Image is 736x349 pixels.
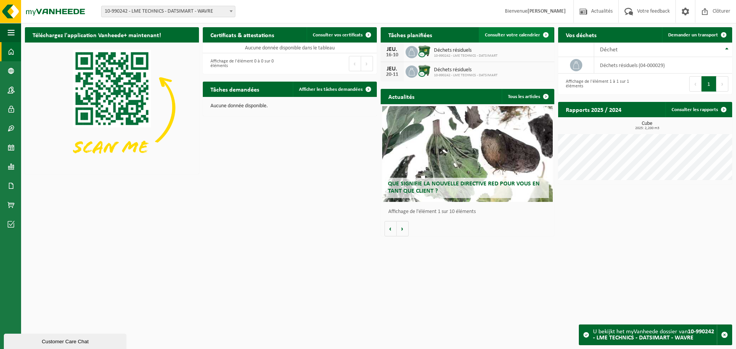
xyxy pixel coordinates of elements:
td: déchets résiduels (04-000029) [594,57,732,74]
a: Tous les articles [502,89,554,104]
h2: Actualités [381,89,422,104]
div: Affichage de l'élément 0 à 0 sur 0 éléments [207,55,286,72]
a: Demander un transport [662,27,731,43]
button: Volgende [397,221,409,236]
span: Déchets résiduels [434,67,498,73]
span: 10-990242 - LME TECHNICS - DATSIMART - WAVRE [102,6,235,17]
strong: [PERSON_NAME] [527,8,566,14]
span: Demander un transport [668,33,718,38]
button: Next [716,76,728,92]
h2: Vos déchets [558,27,604,42]
img: WB-1100-CU [418,45,431,58]
strong: 10-990242 - LME TECHNICS - DATSIMART - WAVRE [593,329,714,341]
div: JEU. [384,46,400,52]
span: 10-990242 - LME TECHNICS - DATSIMART - WAVRE [101,6,235,17]
img: WB-1100-CU [418,64,431,77]
a: Afficher les tâches demandées [293,82,376,97]
div: 20-11 [384,72,400,77]
td: Aucune donnée disponible dans le tableau [203,43,377,53]
span: Afficher les tâches demandées [299,87,363,92]
button: Previous [349,56,361,71]
p: Affichage de l'élément 1 sur 10 éléments [388,209,551,215]
iframe: chat widget [4,332,128,349]
button: Vorige [384,221,397,236]
a: Que signifie la nouvelle directive RED pour vous en tant que client ? [382,106,553,202]
img: Download de VHEPlus App [25,43,199,173]
span: Déchet [600,47,618,53]
a: Consulter vos certificats [307,27,376,43]
div: Affichage de l'élément 1 à 1 sur 1 éléments [562,75,641,92]
span: Consulter votre calendrier [485,33,540,38]
div: 16-10 [384,52,400,58]
span: 10-990242 - LME TECHNICS - DATSIMART [434,54,498,58]
div: JEU. [384,66,400,72]
button: Previous [689,76,701,92]
h3: Cube [562,121,732,130]
span: Consulter vos certificats [313,33,363,38]
span: Déchets résiduels [434,48,498,54]
h2: Tâches planifiées [381,27,440,42]
h2: Tâches demandées [203,82,267,97]
h2: Rapports 2025 / 2024 [558,102,629,117]
div: U bekijkt het myVanheede dossier van [593,325,717,345]
a: Consulter les rapports [665,102,731,117]
button: Next [361,56,373,71]
h2: Téléchargez l'application Vanheede+ maintenant! [25,27,169,42]
span: Que signifie la nouvelle directive RED pour vous en tant que client ? [388,181,540,194]
button: 1 [701,76,716,92]
a: Consulter votre calendrier [479,27,554,43]
span: 2025: 2,200 m3 [562,126,732,130]
h2: Certificats & attestations [203,27,282,42]
p: Aucune donnée disponible. [210,103,369,109]
span: 10-990242 - LME TECHNICS - DATSIMART [434,73,498,78]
